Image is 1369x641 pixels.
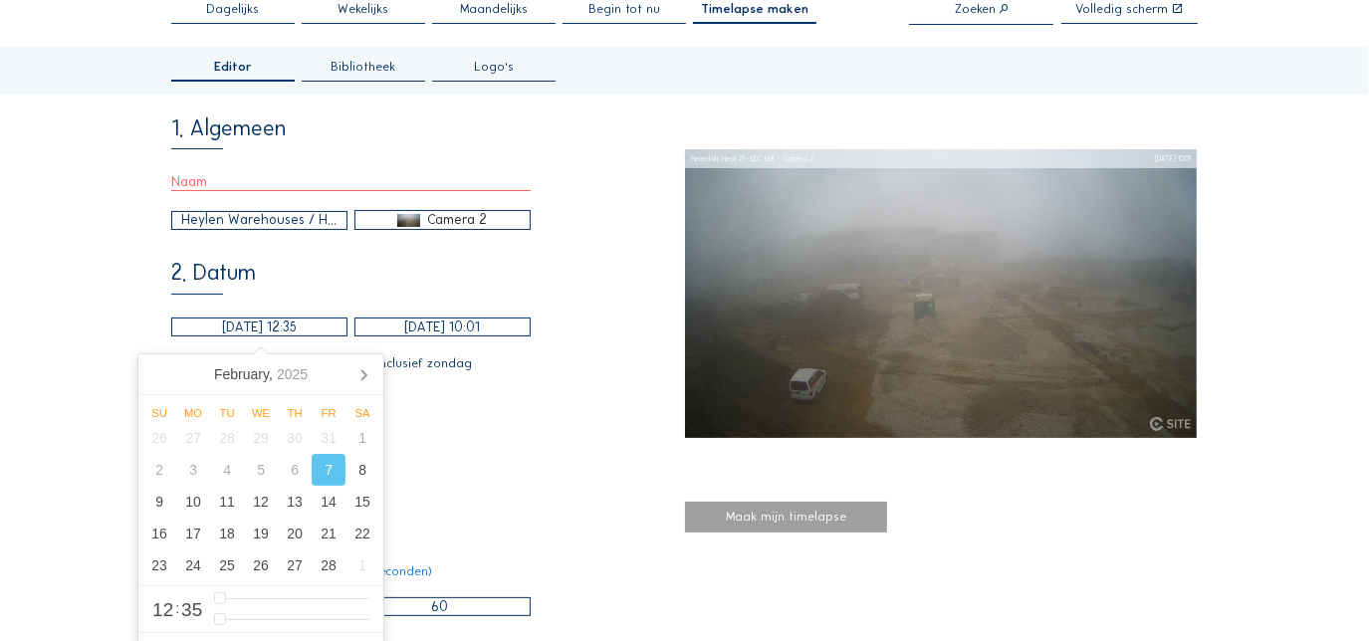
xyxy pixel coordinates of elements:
img: Image [685,149,1199,438]
div: 28 [210,422,244,454]
div: Camera 2 [774,149,813,168]
div: 2 [142,454,176,486]
div: Volledig scherm [1075,3,1168,16]
div: 19 [244,518,278,549]
div: 1 [345,549,379,581]
span: Begin tot nu [588,3,660,16]
div: Maak mijn timelapse [685,502,888,532]
div: Fr [312,407,345,419]
div: 12 [244,486,278,518]
div: 13 [278,486,312,518]
span: Timelapse maken [701,3,808,16]
input: Naam [171,173,531,191]
div: 26 [244,549,278,581]
span: Wekelijks [338,3,388,16]
div: 14 [312,486,345,518]
div: Heylen Warehouses / Herentals Heat 21 - LDC Lidl [172,212,346,229]
div: We [244,407,278,419]
div: 28 [312,549,345,581]
img: C-Site Logo [1150,417,1191,431]
div: 2. Datum [171,262,256,294]
img: selected_image_1460 [397,214,420,227]
div: Inclusief zondag [376,357,472,370]
div: 20 [278,518,312,549]
div: 4 [210,454,244,486]
div: 11 [210,486,244,518]
div: Heylen Warehouses / Herentals Heat 21 - LDC Lidl [181,210,339,231]
span: Maandelijks [460,3,528,16]
div: 3 [176,454,210,486]
div: 26 [142,422,176,454]
div: 23 [142,549,176,581]
div: 15 [345,486,379,518]
div: 18 [210,518,244,549]
i: 2025 [277,366,308,382]
div: 21 [312,518,345,549]
div: Herentals Heat 21 - LDC Lidl [691,149,774,168]
div: Tu [210,407,244,419]
div: 27 [278,549,312,581]
div: 17 [176,518,210,549]
div: 8 [345,454,379,486]
div: Th [278,407,312,419]
span: Logo's [474,61,514,74]
div: 6 [278,454,312,486]
div: Camera 2 [427,211,487,229]
div: February, [206,358,316,390]
div: 7 [312,454,345,486]
div: Mo [176,407,210,419]
span: 12 [152,600,173,619]
div: 29 [244,422,278,454]
div: 1 [345,422,379,454]
div: 22 [345,518,379,549]
span: Editor [214,61,252,74]
div: Su [142,407,176,419]
div: Sa [345,407,379,419]
span: Bibliotheek [331,61,395,74]
div: 31 [312,422,345,454]
div: 27 [176,422,210,454]
div: [DATE] 10:01 [1155,149,1191,168]
div: 24 [176,549,210,581]
div: 5 [244,454,278,486]
input: Begin datum [171,318,347,336]
div: 10 [176,486,210,518]
div: 9 [142,486,176,518]
div: 30 [278,422,312,454]
span: Dagelijks [206,3,259,16]
div: 1. Algemeen [171,117,286,149]
input: Einddatum [354,318,531,336]
span: : [175,601,179,615]
span: 35 [181,600,202,619]
div: 16 [142,518,176,549]
div: selected_image_1460Camera 2 [355,211,530,229]
div: 25 [210,549,244,581]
